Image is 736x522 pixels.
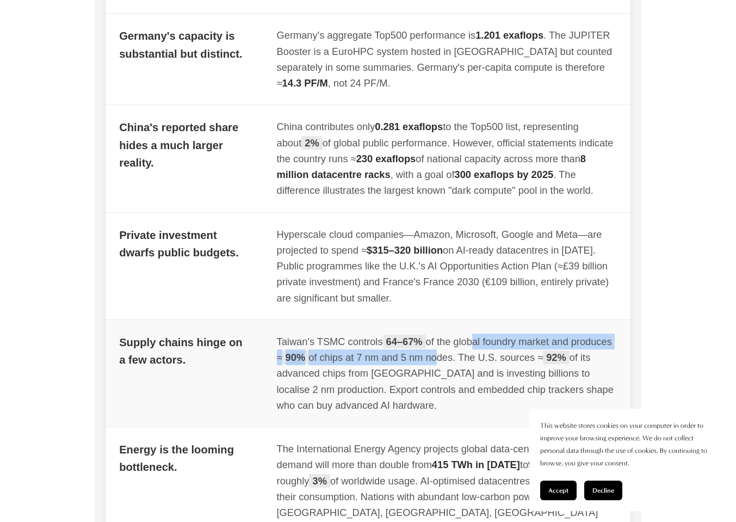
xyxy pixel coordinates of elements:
div: China's reported share hides a much larger reality. [119,119,249,171]
div: Private investment dwarfs public budgets. [119,226,249,262]
div: Energy is the looming bottleneck. [119,441,249,476]
button: Accept [540,481,577,500]
span: 1.201 exaflops [475,29,543,41]
span: 230 exaflops [356,153,416,164]
p: This website stores cookies on your computer in order to improve your browsing experience. We do ... [540,420,714,470]
div: Hyperscale cloud companies—Amazon, Microsoft, Google and Meta—are projected to spend ≈ on AI-read... [277,226,617,306]
span: 415 TWh in [DATE] [432,459,520,470]
section: Cookie banner [529,409,725,511]
span: 3% [309,474,330,488]
span: Accept [548,487,568,494]
div: Germany's aggregate Top500 performance is . The JUPITER Booster is a EuroHPC system hosted in [GE... [277,27,617,91]
span: 0.281 exaflops [375,121,443,132]
span: 2% [301,136,322,150]
div: Taiwan's TSMC controls of the global foundry market and produces ≈ of chips at 7 nm and 5 nm node... [277,334,617,413]
div: Germany's capacity is substantial but distinct. [119,27,249,63]
button: Decline [584,481,622,500]
span: 92% [543,351,570,364]
span: 90% [282,351,309,364]
div: Supply chains hinge on a few actors. [119,334,249,369]
span: 945 TWh by 2030 [528,459,608,470]
span: $315–320 billion [367,244,443,256]
span: 14.3 PF/M [282,77,328,89]
span: 64–67% [383,335,426,348]
div: China contributes only to the Top500 list, representing about of global public performance. Howev... [277,119,617,198]
span: Decline [592,487,614,494]
span: 300 exaflops by 2025 [454,169,553,180]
